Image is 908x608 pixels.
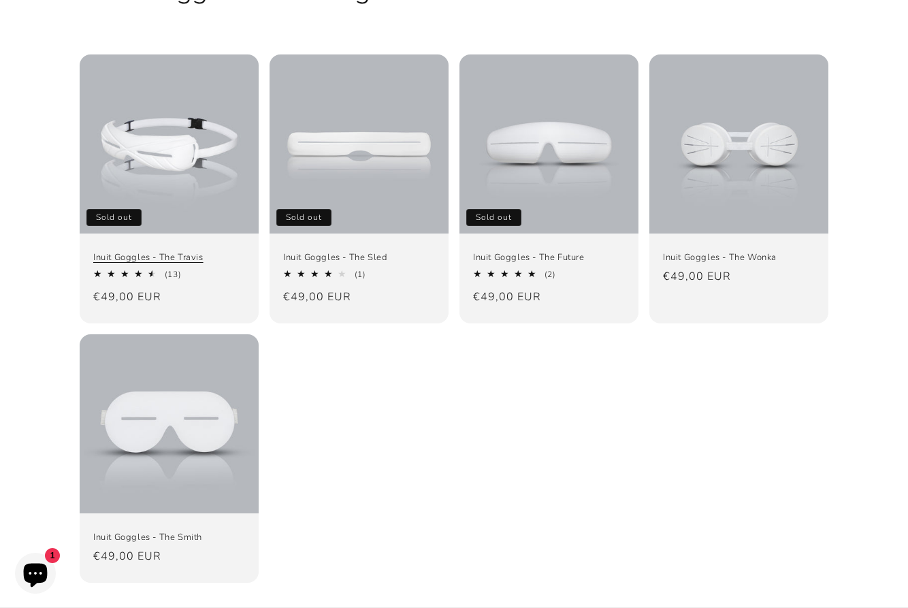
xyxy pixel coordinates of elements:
[473,252,625,263] a: Inuit Goggles - The Future
[93,532,245,543] a: Inuit Goggles - The Smith
[283,252,435,263] a: Inuit Goggles - The Sled
[663,252,815,263] a: Inuit Goggles - The Wonka
[11,553,60,597] inbox-online-store-chat: Shopify online store chat
[93,252,245,263] a: Inuit Goggles - The Travis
